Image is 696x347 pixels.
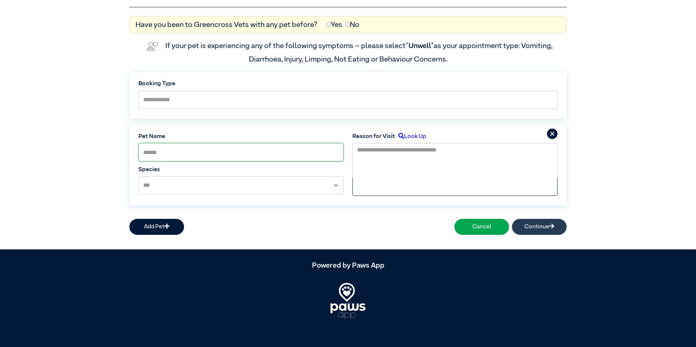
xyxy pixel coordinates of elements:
[136,19,317,30] label: Have you been to Greencross Vets with any pet before?
[129,219,184,235] button: Add Pet
[165,42,554,63] label: If your pet is experiencing any of the following symptoms – please select as your appointment typ...
[138,79,558,88] label: Booking Type
[129,261,567,270] h5: Powered by Paws App
[326,19,342,30] label: Yes
[352,132,395,141] label: Reason for Visit
[138,165,344,174] label: Species
[345,19,359,30] label: No
[144,39,161,54] img: vet
[406,42,434,50] span: “Unwell”
[331,283,365,319] img: PawsApp
[326,22,331,27] input: Yes
[138,132,344,141] label: Pet Name
[454,219,509,235] button: Cancel
[512,219,567,235] button: Continue
[345,22,350,27] input: No
[395,132,426,141] label: Look Up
